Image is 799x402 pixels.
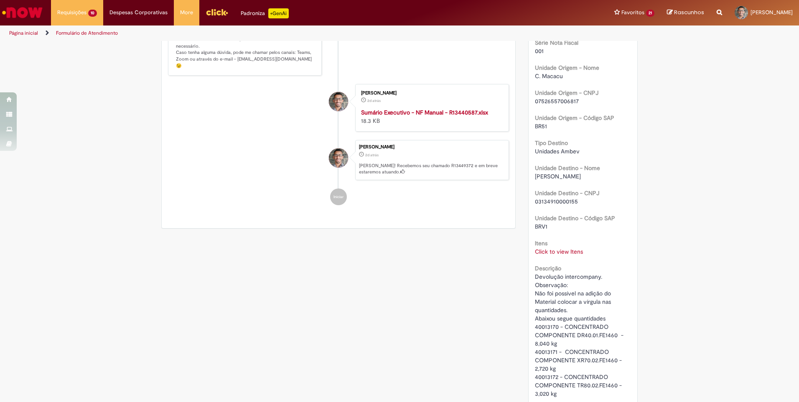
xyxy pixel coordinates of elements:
img: ServiceNow [1,4,44,21]
span: Favoritos [621,8,644,17]
b: Unidade Destino - CNPJ [535,189,599,197]
b: Descrição [535,265,561,272]
span: 001 [535,47,544,55]
span: Devolução intercompany. Observação: Não foi possível na adição do Material colocar a vírgula nas ... [535,273,625,397]
span: 03134910000155 [535,198,578,205]
b: Unidade Destino - Nome [535,164,600,172]
b: Unidade Origem - CNPJ [535,89,598,97]
div: [PERSON_NAME] [361,91,500,96]
span: C. Macacu [535,72,563,80]
span: Despesas Corporativas [109,8,168,17]
span: [PERSON_NAME] [535,173,581,180]
time: 26/08/2025 16:10:51 [367,98,381,103]
span: 21 [646,10,654,17]
div: Padroniza [241,8,289,18]
div: Leandro Da Silva Ferreira [329,92,348,111]
div: 18.3 KB [361,108,500,125]
span: BRV1 [535,223,547,230]
span: 2d atrás [365,153,379,158]
b: Unidade Destino - Código SAP [535,214,615,222]
span: 2d atrás [367,98,381,103]
p: +GenAi [268,8,289,18]
b: Tipo Destino [535,139,568,147]
b: Unidade Origem - Nome [535,64,599,71]
a: Rascunhos [667,9,704,17]
span: Requisições [57,8,87,17]
a: Sumário Executivo - NF Manual - R13440587.xlsx [361,109,488,116]
p: Olá! Estou assumindo seu chamado, entro em contato caso necessário. Caso tenha alguma dúvida, pod... [176,30,315,69]
span: BR51 [535,122,547,130]
time: 26/08/2025 16:10:53 [365,153,379,158]
b: Itens [535,239,547,247]
a: Formulário de Atendimento [56,30,118,36]
span: [PERSON_NAME] [751,9,793,16]
span: More [180,8,193,17]
b: Unidade Origem - Código SAP [535,114,614,122]
span: 07526557006817 [535,97,579,105]
img: click_logo_yellow_360x200.png [206,6,228,18]
div: [PERSON_NAME] [359,145,504,150]
div: Leandro Da Silva Ferreira [329,148,348,168]
ul: Trilhas de página [6,25,527,41]
b: Série Nota Fiscal [535,39,578,46]
p: [PERSON_NAME]! Recebemos seu chamado R13449372 e em breve estaremos atuando. [359,163,504,176]
span: Unidades Ambev [535,148,580,155]
span: 10 [88,10,97,17]
li: Leandro Da Silva Ferreira [168,140,509,180]
a: Página inicial [9,30,38,36]
a: Click to view Itens [535,248,583,255]
span: Rascunhos [674,8,704,16]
